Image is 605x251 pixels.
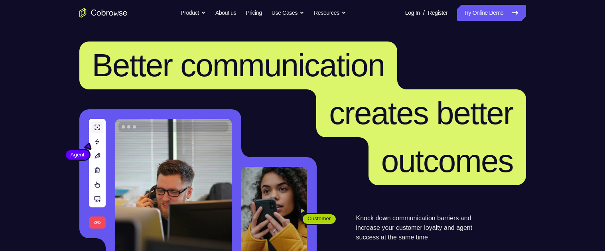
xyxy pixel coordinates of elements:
button: Product [181,5,206,21]
a: Register [428,5,447,21]
span: creates better [329,95,513,131]
button: Use Cases [272,5,304,21]
p: Knock down communication barriers and increase your customer loyalty and agent success at the sam... [356,213,487,242]
span: Better communication [92,47,385,83]
span: / [423,8,425,18]
a: Try Online Demo [457,5,526,21]
a: Log In [405,5,420,21]
a: Go to the home page [79,8,127,18]
button: Resources [314,5,346,21]
a: About us [215,5,236,21]
span: outcomes [381,143,513,179]
a: Pricing [246,5,262,21]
